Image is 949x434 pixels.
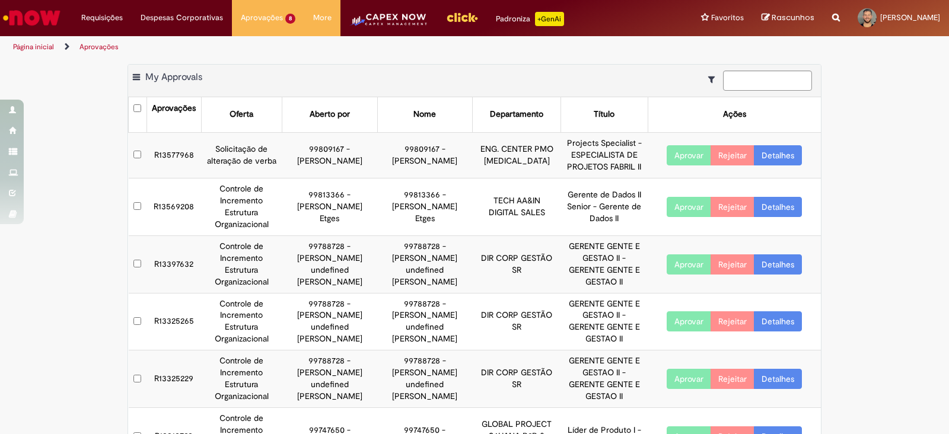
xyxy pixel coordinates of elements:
span: Rascunhos [772,12,814,23]
td: DIR CORP GESTÃO SR [473,350,561,408]
td: 99813366 - [PERSON_NAME] Etges [282,178,377,235]
span: 8 [285,14,295,24]
i: Mostrar filtros para: Suas Solicitações [708,75,721,84]
a: Detalhes [754,369,802,389]
div: Aprovações [152,103,196,114]
div: Título [594,108,614,120]
td: Controle de Incremento Estrutura Organizacional [201,235,282,293]
td: DIR CORP GESTÃO SR [473,293,561,350]
button: Aprovar [667,197,711,217]
td: Controle de Incremento Estrutura Organizacional [201,293,282,350]
p: +GenAi [535,12,564,26]
button: Rejeitar [711,145,754,165]
div: Ações [723,108,746,120]
td: GERENTE GENTE E GESTAO II - GERENTE GENTE E GESTAO II [561,235,648,293]
td: 99788728 - [PERSON_NAME] undefined [PERSON_NAME] [377,235,473,293]
td: GERENTE GENTE E GESTAO II - GERENTE GENTE E GESTAO II [561,293,648,350]
a: Detalhes [754,254,802,275]
span: Requisições [81,12,123,24]
div: Departamento [490,108,543,120]
span: Favoritos [711,12,744,24]
button: Rejeitar [711,254,754,275]
td: 99788728 - [PERSON_NAME] undefined [PERSON_NAME] [282,235,377,293]
td: R13577968 [147,132,201,178]
td: 99788728 - [PERSON_NAME] undefined [PERSON_NAME] [377,350,473,408]
td: R13325265 [147,293,201,350]
td: 99813366 - [PERSON_NAME] Etges [377,178,473,235]
button: Aprovar [667,145,711,165]
a: Detalhes [754,145,802,165]
button: Rejeitar [711,197,754,217]
img: CapexLogo5.png [349,12,428,36]
button: Aprovar [667,311,711,331]
th: Aprovações [147,97,201,132]
span: My Approvals [145,71,202,83]
td: R13397632 [147,235,201,293]
td: GERENTE GENTE E GESTAO II - GERENTE GENTE E GESTAO II [561,350,648,408]
span: [PERSON_NAME] [880,12,940,23]
td: 99788728 - [PERSON_NAME] undefined [PERSON_NAME] [282,293,377,350]
span: More [313,12,332,24]
a: Página inicial [13,42,54,52]
a: Detalhes [754,311,802,331]
td: DIR CORP GESTÃO SR [473,235,561,293]
button: Aprovar [667,254,711,275]
a: Aprovações [79,42,119,52]
td: 99809167 - [PERSON_NAME] [377,132,473,178]
div: Padroniza [496,12,564,26]
td: R13325229 [147,350,201,408]
a: Detalhes [754,197,802,217]
div: Nome [413,108,436,120]
td: 99788728 - [PERSON_NAME] undefined [PERSON_NAME] [282,350,377,408]
span: Despesas Corporativas [141,12,223,24]
td: R13569208 [147,178,201,235]
a: Rascunhos [762,12,814,24]
img: click_logo_yellow_360x200.png [446,8,478,26]
td: Controle de Incremento Estrutura Organizacional [201,178,282,235]
div: Aberto por [310,108,350,120]
td: Gerente de Dados II Senior - Gerente de Dados II [561,178,648,235]
ul: Trilhas de página [9,36,624,58]
td: TECH AA&IN DIGITAL SALES [473,178,561,235]
button: Aprovar [667,369,711,389]
td: Solicitação de alteração de verba [201,132,282,178]
td: 99788728 - [PERSON_NAME] undefined [PERSON_NAME] [377,293,473,350]
td: Controle de Incremento Estrutura Organizacional [201,350,282,408]
div: Oferta [230,108,253,120]
img: ServiceNow [1,6,62,30]
button: Rejeitar [711,311,754,331]
td: 99809167 - [PERSON_NAME] [282,132,377,178]
span: Aprovações [241,12,283,24]
button: Rejeitar [711,369,754,389]
td: ENG. CENTER PMO [MEDICAL_DATA] [473,132,561,178]
td: Projects Specialist - ESPECIALISTA DE PROJETOS FABRIL II [561,132,648,178]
